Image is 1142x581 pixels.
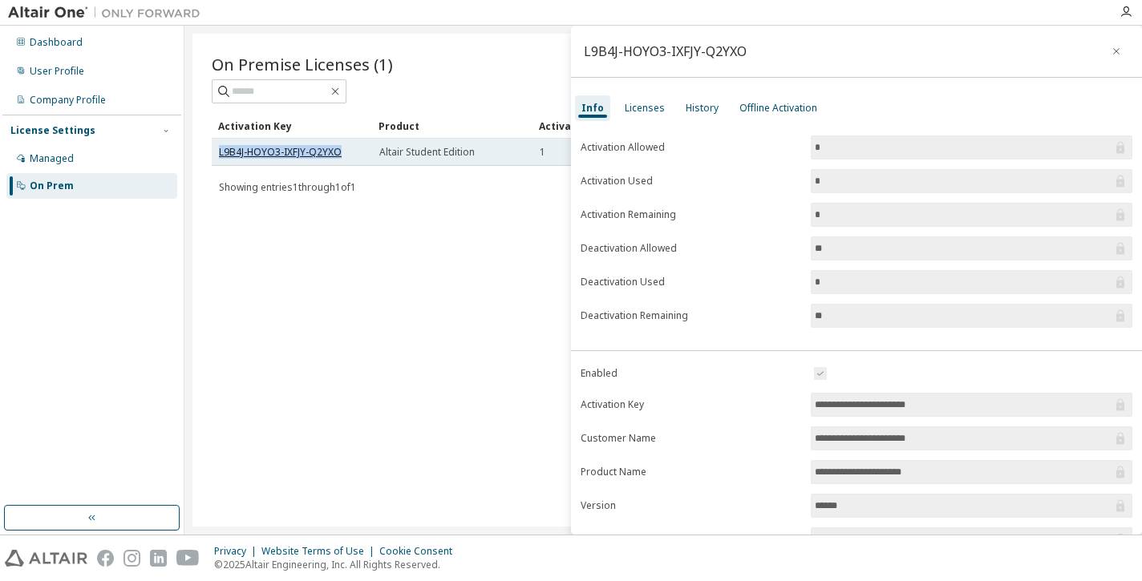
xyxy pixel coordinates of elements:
div: On Prem [30,180,74,192]
p: © 2025 Altair Engineering, Inc. All Rights Reserved. [214,558,462,571]
div: Licenses [625,102,665,115]
div: L9B4J-HOYO3-IXFJY-Q2YXO [584,45,747,58]
label: Product Name [581,466,801,478]
div: Website Terms of Use [261,545,379,558]
div: Activation Allowed [539,113,686,139]
div: Company Profile [30,94,106,107]
div: Dashboard [30,36,83,49]
label: Activation Used [581,175,801,188]
div: Cookie Consent [379,545,462,558]
img: Altair One [8,5,209,21]
div: History [686,102,719,115]
div: User Profile [30,65,84,78]
label: Enabled [581,367,801,380]
label: Version [581,499,801,512]
div: License Settings [10,124,95,137]
img: youtube.svg [176,550,200,567]
img: instagram.svg [124,550,140,567]
div: Activation Key [218,113,366,139]
div: Offline Activation [739,102,817,115]
div: Product [379,113,526,139]
span: Showing entries 1 through 1 of 1 [219,180,356,194]
label: Deactivation Used [581,276,801,288]
a: L9B4J-HOYO3-IXFJY-Q2YXO [219,145,342,159]
div: Privacy [214,545,261,558]
span: 1 [540,146,545,159]
label: Activation Allowed [581,141,801,154]
label: Deactivation Allowed [581,242,801,255]
div: Managed [30,152,74,165]
span: Altair Student Edition [379,146,475,159]
span: On Premise Licenses (1) [212,53,393,75]
div: Info [581,102,604,115]
label: Description [581,533,801,546]
img: linkedin.svg [150,550,167,567]
label: Activation Remaining [581,208,801,221]
img: altair_logo.svg [5,550,87,567]
label: Customer Name [581,432,801,445]
label: Deactivation Remaining [581,309,801,322]
img: facebook.svg [97,550,114,567]
label: Activation Key [581,398,801,411]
